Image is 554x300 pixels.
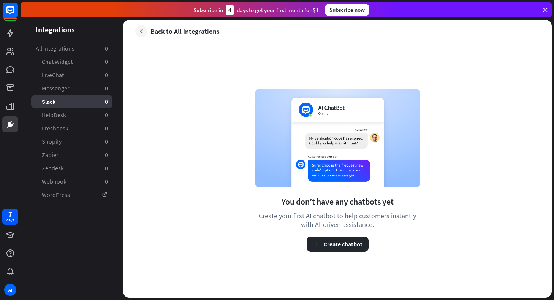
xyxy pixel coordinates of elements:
[8,211,12,217] div: 7
[4,284,16,296] div: AI
[31,122,112,135] a: Freshdesk 0
[105,44,108,52] aside: 0
[31,162,112,175] a: Zendesk 0
[226,5,234,15] div: 4
[135,25,220,37] a: Back to All Integrations
[42,138,62,146] span: Shopify
[105,124,108,132] aside: 0
[21,24,123,35] header: Integrations
[105,164,108,172] aside: 0
[31,69,112,81] a: LiveChat 0
[31,149,112,161] a: Zapier 0
[42,98,55,106] span: Slack
[31,109,112,121] a: HelpDesk 0
[105,84,108,92] aside: 0
[6,217,14,223] div: days
[31,42,112,55] a: All integrations 0
[105,98,108,106] aside: 0
[255,211,420,229] div: Create your first AI chatbot to help customers instantly with AI-driven assistance.
[105,138,108,146] aside: 0
[150,27,220,36] span: Back to All Integrations
[31,175,112,188] a: Webhook 0
[31,135,112,148] a: Shopify 0
[42,151,59,159] span: Zapier
[105,151,108,159] aside: 0
[42,111,66,119] span: HelpDesk
[105,71,108,79] aside: 0
[42,124,68,132] span: Freshdesk
[255,89,420,187] img: chatbot example image
[42,178,66,186] span: Webhook
[282,196,394,207] div: You don’t have any chatbots yet
[36,44,74,52] span: All integrations
[105,58,108,66] aside: 0
[193,5,319,15] div: Subscribe in days to get your first month for $1
[2,209,18,225] a: 7 days
[31,56,112,68] a: Chat Widget 0
[42,58,73,66] span: Chat Widget
[105,178,108,186] aside: 0
[6,3,29,26] button: Open LiveChat chat widget
[42,164,64,172] span: Zendesk
[105,111,108,119] aside: 0
[42,84,70,92] span: Messenger
[325,4,369,16] div: Subscribe now
[42,71,64,79] span: LiveChat
[31,189,112,201] a: WordPress
[31,82,112,95] a: Messenger 0
[307,237,369,252] button: Create chatbot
